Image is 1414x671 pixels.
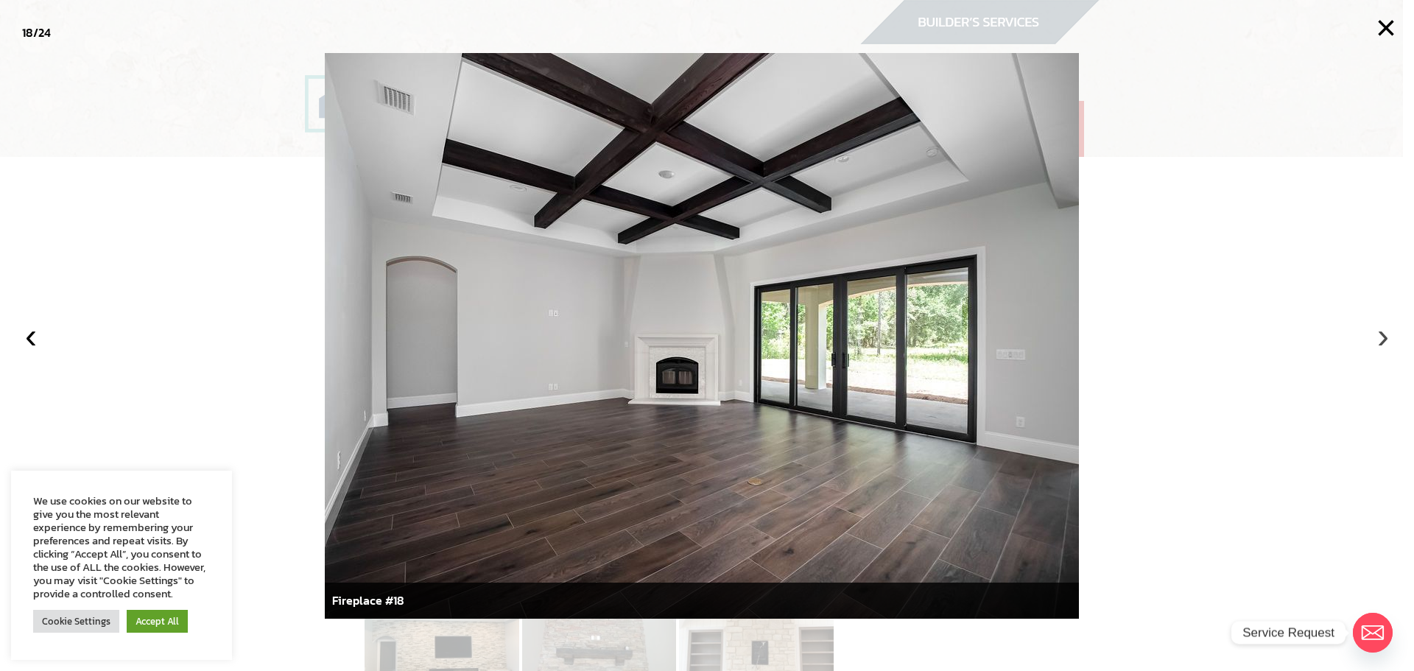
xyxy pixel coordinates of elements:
[325,53,1079,619] img: 10.jpg
[1370,12,1402,44] button: ×
[15,320,47,352] button: ‹
[22,24,33,41] span: 18
[325,583,1079,619] div: Fireplace #18
[33,494,210,600] div: We use cookies on our website to give you the most relevant experience by remembering your prefer...
[1367,320,1399,352] button: ›
[33,610,119,633] a: Cookie Settings
[38,24,51,41] span: 24
[22,22,51,43] div: /
[1353,613,1393,653] a: Email
[127,610,188,633] a: Accept All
